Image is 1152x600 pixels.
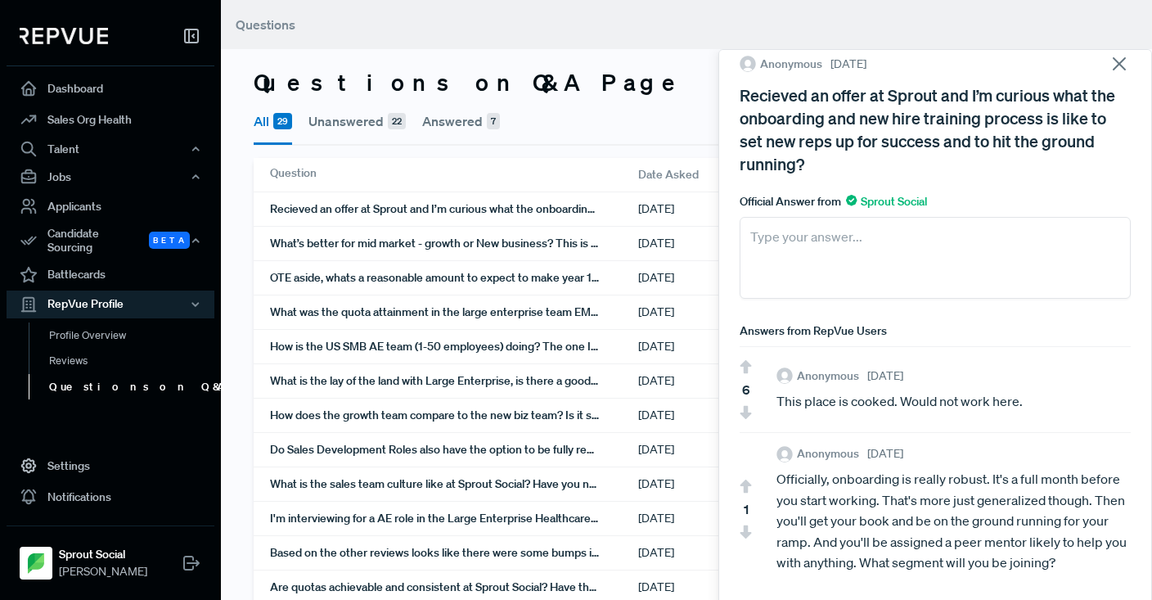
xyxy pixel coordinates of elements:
div: How does the growth team compare to the new biz team? Is it segmented the same and is the focus m... [270,399,638,432]
div: Officially, onboarding is really robust. It's a full month before you start working. That's more ... [776,469,1131,574]
img: Sprout Social [23,550,49,576]
div: Do Sales Development Roles also have the option to be fully remote in the [GEOGRAPHIC_DATA]? Or i... [270,433,638,467]
div: Official Answer from [740,193,1131,210]
span: [DATE] [867,445,903,462]
div: OTE aside, whats a reasonable amount to expect to make year 1 on the corporate AE team? [270,261,638,295]
div: How is the US SMB AE team (1-50 employees) doing? The one I'm looking at is growth and new business. [270,330,638,363]
div: What is the sales team culture like at Sprout Social? Have you noticed any recent changes? [270,467,638,501]
h3: Questions on Q&A Page [254,69,686,97]
div: [DATE] [638,364,785,398]
button: Unanswered [308,100,406,142]
div: Question [270,158,638,192]
span: 29 [273,113,292,129]
span: 1 [744,499,749,519]
div: [DATE] [638,502,785,535]
a: Applicants [7,191,214,222]
div: Recieved an offer at Sprout and I’m curious what the onboarding and new hire training process is ... [740,83,1131,175]
div: [DATE] [638,330,785,363]
a: Profile Overview [29,323,236,349]
span: Anonymous [760,56,822,73]
div: [DATE] [638,261,785,295]
div: Answers from RepVue Users [740,323,1131,340]
div: Candidate Sourcing [7,222,214,259]
span: Sprout Social [846,194,927,209]
button: Answered [422,100,500,142]
a: Sales Org Health [7,104,214,135]
button: RepVue Profile [7,291,214,318]
div: Recieved an offer at Sprout and I’m curious what the onboarding and new hire training process is ... [270,192,638,226]
span: Beta [149,232,190,249]
div: Date Asked [638,158,785,192]
span: Anonymous [797,368,859,385]
div: [DATE] [638,433,785,467]
div: [DATE] [638,467,785,501]
div: [DATE] [638,399,785,432]
div: Based on the other reviews looks like there were some bumps in the road in the 1H of this year - ... [270,536,638,570]
a: Settings [7,450,214,481]
div: [DATE] [638,295,785,329]
a: Dashboard [7,73,214,104]
div: What’s better for mid market - growth or New business? This is for an AE role. If anyone has atta... [270,227,638,260]
span: 7 [487,113,500,129]
span: Anonymous [797,445,859,462]
span: [DATE] [867,368,903,385]
div: I'm interviewing for a AE role in the Large Enterprise Healthcare vertical. How well is the verti... [270,502,638,535]
strong: Sprout Social [59,546,147,563]
button: Jobs [7,163,214,191]
a: Questions on Q&A [29,374,236,400]
div: [DATE] [638,227,785,260]
a: Reviews [29,348,236,374]
div: This place is cooked. Would not work here. [776,391,1131,413]
span: Questions [236,16,295,33]
img: RepVue [20,28,108,44]
button: Talent [7,135,214,163]
div: [DATE] [638,192,785,226]
a: Notifications [7,481,214,512]
span: 6 [742,380,750,399]
div: What is the lay of the land with Large Enterprise, is there a good product market fit? Is there a... [270,364,638,398]
span: [PERSON_NAME] [59,563,147,580]
button: Candidate Sourcing Beta [7,222,214,259]
div: [DATE] [638,536,785,570]
span: [DATE] [830,56,866,73]
a: Battlecards [7,259,214,291]
div: What was the quota attainment in the large enterprise team EMEA like in last Q? Also, what KPIs a... [270,295,638,329]
button: All [254,100,292,145]
span: 22 [388,113,406,129]
a: Sprout SocialSprout Social[PERSON_NAME] [7,526,214,587]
